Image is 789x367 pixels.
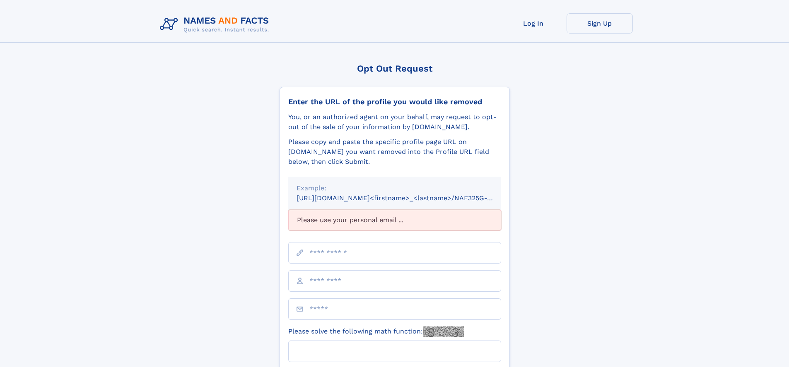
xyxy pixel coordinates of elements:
label: Please solve the following math function: [288,326,464,337]
div: Example: [297,183,493,193]
a: Sign Up [567,13,633,34]
div: Opt Out Request [280,63,510,74]
div: Please copy and paste the specific profile page URL on [DOMAIN_NAME] you want removed into the Pr... [288,137,501,167]
a: Log In [500,13,567,34]
div: You, or an authorized agent on your behalf, may request to opt-out of the sale of your informatio... [288,112,501,132]
small: [URL][DOMAIN_NAME]<firstname>_<lastname>/NAF325G-xxxxxxxx [297,194,517,202]
div: Please use your personal email ... [288,210,501,230]
div: Enter the URL of the profile you would like removed [288,97,501,106]
img: Logo Names and Facts [157,13,276,36]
